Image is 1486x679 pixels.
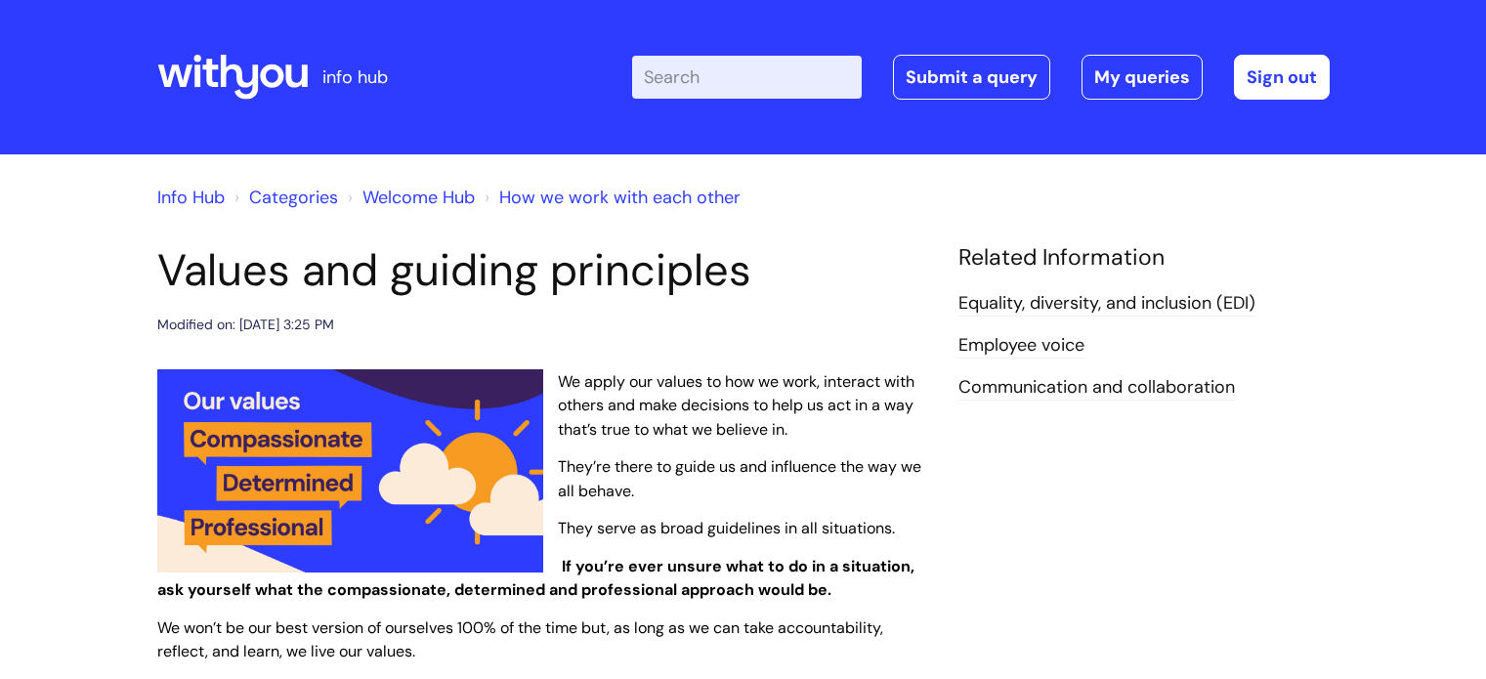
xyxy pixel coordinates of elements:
[958,333,1084,359] a: Employee voice
[958,291,1255,317] a: Equality, diversity, and inclusion (EDI)
[558,518,895,538] span: They serve as broad guidelines in all situations.
[322,62,388,93] p: info hub
[558,371,914,441] span: We apply our values to how we work, interact with others and make decisions to help us act in a w...
[157,186,225,209] a: Info Hub
[230,182,338,213] li: Solution home
[157,369,543,573] img: Our values are: Compassionate, Determined, and Professional. The picture a sun partially hidden b...
[157,244,929,297] h1: Values and guiding principles
[558,456,921,501] span: They’re there to guide us and influence the way we all behave.
[632,55,1330,100] div: | -
[157,313,334,337] div: Modified on: [DATE] 3:25 PM
[1082,55,1203,100] a: My queries
[157,617,883,662] span: We won’t be our best version of ourselves 100% of the time but, as long as we can take accountabi...
[480,182,741,213] li: How we work with each other
[343,182,475,213] li: Welcome Hub
[893,55,1050,100] a: Submit a query
[1234,55,1330,100] a: Sign out
[499,186,741,209] a: How we work with each other
[362,186,475,209] a: Welcome Hub
[958,244,1330,272] h4: Related Information
[249,186,338,209] a: Categories
[632,56,862,99] input: Search
[958,375,1235,401] a: Communication and collaboration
